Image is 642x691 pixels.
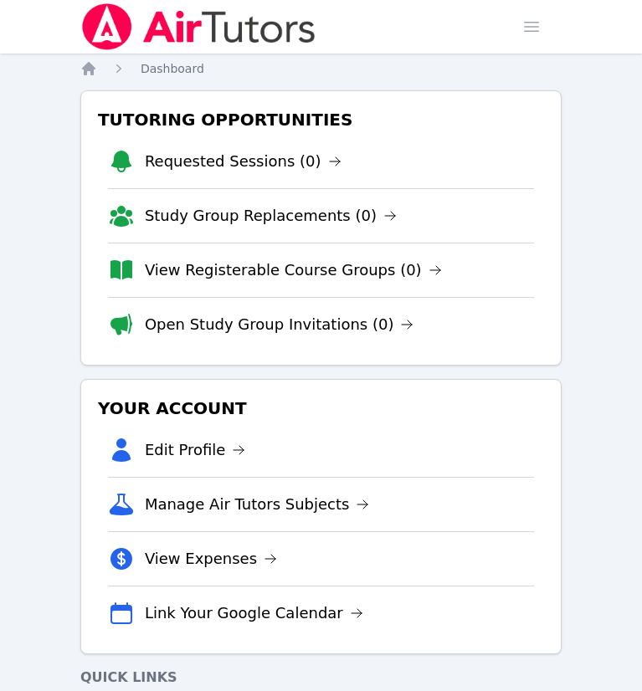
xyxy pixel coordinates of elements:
a: Dashboard [141,60,204,77]
img: Air Tutors [80,3,317,50]
a: Manage Air Tutors Subjects [145,493,370,516]
h4: Quick Links [80,668,562,688]
h3: Tutoring Opportunities [95,105,547,135]
a: Requested Sessions (0) [145,150,342,173]
nav: Breadcrumb [80,60,562,77]
h3: Your Account [95,393,547,423]
a: Open Study Group Invitations (0) [145,313,414,336]
span: Dashboard [141,62,204,75]
a: Study Group Replacements (0) [145,204,397,228]
a: Edit Profile [145,438,246,462]
a: View Registerable Course Groups (0) [145,258,442,282]
a: View Expenses [145,547,277,571]
a: Link Your Google Calendar [145,601,363,625]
